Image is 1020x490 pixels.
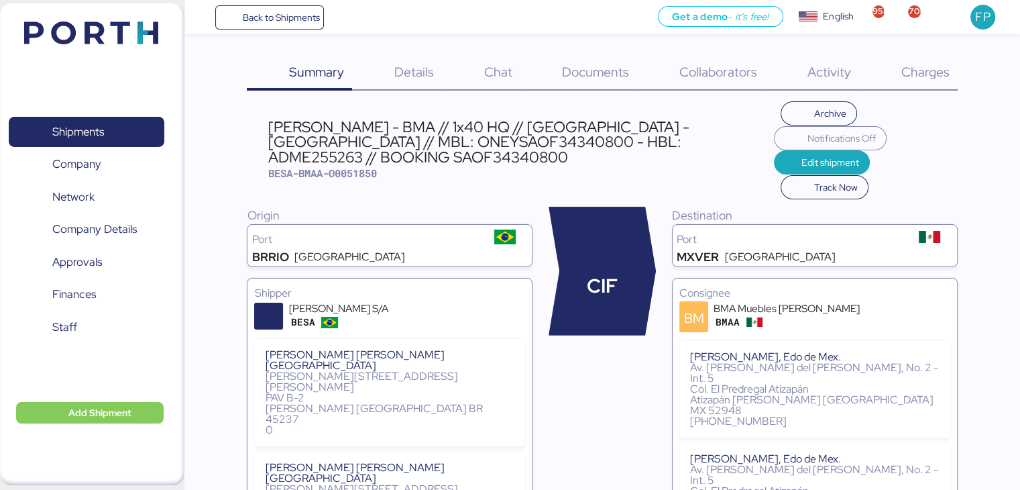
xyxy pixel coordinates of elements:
[9,182,164,213] a: Network
[677,234,907,245] div: Port
[814,179,858,195] span: Track Now
[52,285,96,304] span: Finances
[9,149,164,180] a: Company
[690,416,940,427] div: [PHONE_NUMBER]
[52,187,95,207] span: Network
[9,247,164,278] a: Approvals
[677,252,719,262] div: MXVER
[289,63,344,81] span: Summary
[254,285,525,301] div: Shipper
[294,252,405,262] div: [GEOGRAPHIC_DATA]
[268,119,774,164] div: [PERSON_NAME] - BMA // 1x40 HQ // [GEOGRAPHIC_DATA] - [GEOGRAPHIC_DATA] // MBL: ONEYSAOF34340800 ...
[823,9,854,23] div: English
[690,362,940,384] div: Av. [PERSON_NAME] del [PERSON_NAME], No. 2 - Int. 5
[807,130,876,146] span: Notifications Off
[774,150,870,175] button: Edit shipment
[9,312,164,343] a: Staff
[587,272,618,301] span: CIF
[484,63,512,81] span: Chat
[807,63,851,81] span: Activity
[52,122,104,142] span: Shipments
[16,402,164,424] button: Add Shipment
[265,403,514,425] div: [PERSON_NAME] [GEOGRAPHIC_DATA] BR 45237
[801,154,859,170] span: Edit shipment
[814,105,846,121] span: Archive
[725,252,836,262] div: [GEOGRAPHIC_DATA]
[265,425,514,436] div: 0
[679,63,757,81] span: Collaborators
[690,352,940,362] div: [PERSON_NAME], Edo de Mex.
[268,166,377,180] span: BESA-BMAA-O0051850
[975,8,990,26] span: FP
[690,384,940,395] div: Col. El Predregal Atizapán
[9,214,164,245] a: Company Details
[679,285,950,301] div: Consignee
[672,207,958,224] div: Destination
[288,301,449,316] div: [PERSON_NAME] S/A
[251,252,288,262] div: BRRIO
[781,175,868,199] button: Track Now
[781,101,857,126] button: Archive
[68,405,131,421] span: Add Shipment
[265,462,514,484] div: [PERSON_NAME] [PERSON_NAME][GEOGRAPHIC_DATA]
[52,219,137,239] span: Company Details
[684,308,704,328] span: BM
[247,207,532,224] div: Origin
[215,5,325,30] a: Back to Shipments
[690,454,940,464] div: [PERSON_NAME], Edo de Mex.
[690,395,940,416] div: Atizapán [PERSON_NAME] [GEOGRAPHIC_DATA] MX 52948
[242,9,319,26] span: Back to Shipments
[52,317,77,337] span: Staff
[562,63,629,81] span: Documents
[9,117,164,148] a: Shipments
[394,63,434,81] span: Details
[251,234,481,245] div: Port
[9,279,164,310] a: Finances
[265,350,514,371] div: [PERSON_NAME] [PERSON_NAME][GEOGRAPHIC_DATA]
[265,371,514,393] div: [PERSON_NAME][STREET_ADDRESS][PERSON_NAME]
[774,126,887,150] button: Notifications Off
[52,154,101,174] span: Company
[52,252,102,272] span: Approvals
[265,393,514,403] div: PAV B-2
[901,63,949,81] span: Charges
[690,464,940,486] div: Av. [PERSON_NAME] del [PERSON_NAME], No. 2 - Int. 5
[192,6,215,29] button: Menu
[714,301,874,316] div: BMA Muebles [PERSON_NAME]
